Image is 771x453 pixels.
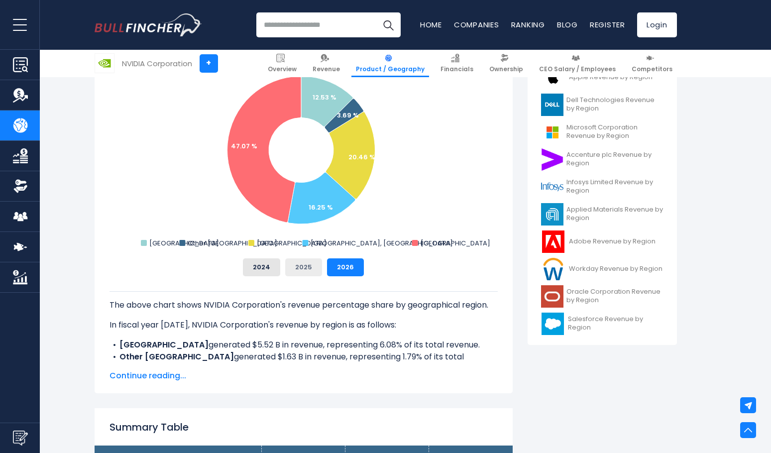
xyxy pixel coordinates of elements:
[511,19,545,30] a: Ranking
[535,255,669,283] a: Workday Revenue by Region
[441,65,473,73] span: Financials
[541,148,563,171] img: ACN logo
[541,230,566,253] img: ADBE logo
[569,73,653,82] span: Apple Revenue by Region
[535,64,669,91] a: Apple Revenue by Region
[535,201,669,228] a: Applied Materials Revenue by Region
[309,203,333,212] text: 16.25 %
[489,65,523,73] span: Ownership
[541,203,563,226] img: AMAT logo
[110,420,498,435] h2: Summary Table
[541,285,563,308] img: ORCL logo
[535,146,669,173] a: Accenture plc Revenue by Region
[308,50,344,77] a: Revenue
[535,50,620,77] a: CEO Salary / Employees
[590,19,625,30] a: Register
[263,50,301,77] a: Overview
[110,299,498,311] p: The above chart shows NVIDIA Corporation's revenue percentage share by geographical region.
[313,65,340,73] span: Revenue
[256,238,326,248] text: [GEOGRAPHIC_DATA]
[110,370,498,382] span: Continue reading...
[356,65,425,73] span: Product / Geography
[539,65,616,73] span: CEO Salary / Employees
[637,12,677,37] a: Login
[568,315,663,332] span: Salesforce Revenue by Region
[285,258,322,276] button: 2025
[311,238,453,248] text: [GEOGRAPHIC_DATA], [GEOGRAPHIC_DATA]
[95,13,202,36] a: Go to homepage
[436,50,478,77] a: Financials
[119,339,209,350] b: [GEOGRAPHIC_DATA]
[632,65,672,73] span: Competitors
[327,258,364,276] button: 2026
[243,258,280,276] button: 2024
[541,121,563,143] img: MSFT logo
[454,19,499,30] a: Companies
[569,265,662,273] span: Workday Revenue by Region
[351,50,429,77] a: Product / Geography
[119,351,234,362] b: Other [GEOGRAPHIC_DATA]
[566,178,663,195] span: Infosys Limited Revenue by Region
[541,176,563,198] img: INFY logo
[535,283,669,310] a: Oracle Corporation Revenue by Region
[420,238,490,248] text: [GEOGRAPHIC_DATA]
[200,54,218,73] a: +
[485,50,528,77] a: Ownership
[122,58,192,69] div: NVIDIA Corporation
[110,339,498,351] li: generated $5.52 B in revenue, representing 6.08% of its total revenue.
[569,237,656,246] span: Adobe Revenue by Region
[566,96,663,113] span: Dell Technologies Revenue by Region
[13,179,28,194] img: Ownership
[149,238,219,248] text: [GEOGRAPHIC_DATA]
[313,93,336,102] text: 12.53 %
[95,54,114,73] img: NVDA logo
[420,19,442,30] a: Home
[535,228,669,255] a: Adobe Revenue by Region
[566,123,663,140] span: Microsoft Corporation Revenue by Region
[348,152,375,162] text: 20.46 %
[566,151,663,168] span: Accenture plc Revenue by Region
[188,238,277,248] text: Other [GEOGRAPHIC_DATA]
[535,91,669,118] a: Dell Technologies Revenue by Region
[231,141,257,151] text: 47.07 %
[110,319,498,331] p: In fiscal year [DATE], NVIDIA Corporation's revenue by region is as follows:
[535,310,669,338] a: Salesforce Revenue by Region
[541,258,566,280] img: WDAY logo
[541,66,566,89] img: AAPL logo
[566,206,663,223] span: Applied Materials Revenue by Region
[110,51,498,250] svg: NVIDIA Corporation's Revenue Share by Region
[376,12,401,37] button: Search
[566,288,663,305] span: Oracle Corporation Revenue by Region
[627,50,677,77] a: Competitors
[541,313,565,335] img: CRM logo
[557,19,578,30] a: Blog
[110,351,498,375] li: generated $1.63 B in revenue, representing 1.79% of its total revenue.
[337,111,359,120] text: 3.69 %
[535,118,669,146] a: Microsoft Corporation Revenue by Region
[268,65,297,73] span: Overview
[535,173,669,201] a: Infosys Limited Revenue by Region
[95,13,202,36] img: Bullfincher logo
[541,94,563,116] img: DELL logo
